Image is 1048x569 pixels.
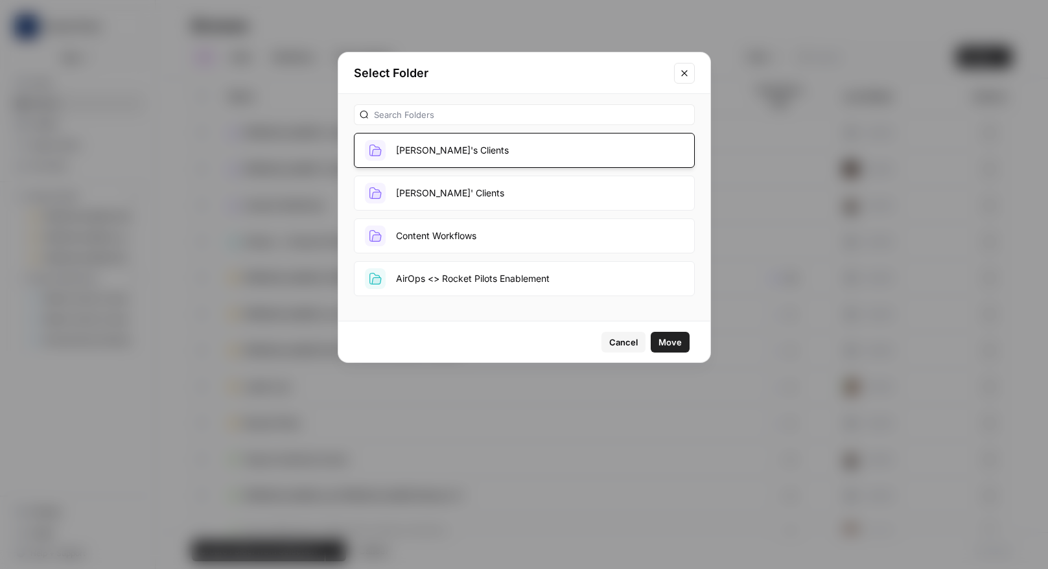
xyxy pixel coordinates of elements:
button: Cancel [601,332,646,353]
button: Close modal [674,63,695,84]
button: [PERSON_NAME]' Clients [354,176,695,211]
button: AirOps <> Rocket Pilots Enablement [354,261,695,296]
span: Move [658,336,682,349]
input: Search Folders [374,108,689,121]
button: [PERSON_NAME]'s Clients [354,133,695,168]
span: Cancel [609,336,638,349]
h2: Select Folder [354,64,666,82]
button: Move [651,332,690,353]
button: Content Workflows [354,218,695,253]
